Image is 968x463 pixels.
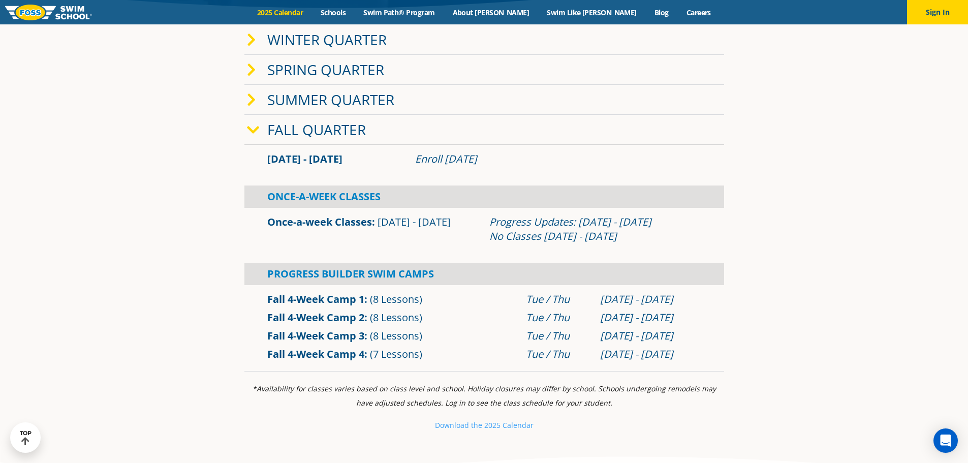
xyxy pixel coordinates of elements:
span: (8 Lessons) [370,311,422,324]
span: (8 Lessons) [370,329,422,343]
a: About [PERSON_NAME] [444,8,538,17]
a: Fall 4-Week Camp 1 [267,292,364,306]
div: [DATE] - [DATE] [600,292,701,306]
a: Blog [645,8,677,17]
small: Download th [435,420,478,430]
i: *Availability for classes varies based on class level and school. Holiday closures may differ by ... [253,384,716,408]
div: TOP [20,430,32,446]
div: [DATE] - [DATE] [600,329,701,343]
div: Tue / Thu [526,311,590,325]
div: Progress Updates: [DATE] - [DATE] No Classes [DATE] - [DATE] [489,215,701,243]
div: Tue / Thu [526,347,590,361]
a: Spring Quarter [267,60,384,79]
img: FOSS Swim School Logo [5,5,92,20]
div: Enroll [DATE] [415,152,701,166]
span: [DATE] - [DATE] [378,215,451,229]
a: Schools [312,8,355,17]
div: Progress Builder Swim Camps [244,263,724,285]
small: e 2025 Calendar [478,420,534,430]
span: (7 Lessons) [370,347,422,361]
a: Fall 4-Week Camp 4 [267,347,364,361]
span: (8 Lessons) [370,292,422,306]
span: [DATE] - [DATE] [267,152,342,166]
div: [DATE] - [DATE] [600,311,701,325]
a: 2025 Calendar [248,8,312,17]
a: Swim Path® Program [355,8,444,17]
a: Winter Quarter [267,30,387,49]
a: Swim Like [PERSON_NAME] [538,8,646,17]
a: Fall 4-Week Camp 3 [267,329,364,343]
a: Fall Quarter [267,120,366,139]
div: Tue / Thu [526,329,590,343]
a: Summer Quarter [267,90,394,109]
div: Open Intercom Messenger [933,428,958,453]
div: Once-A-Week Classes [244,186,724,208]
div: Tue / Thu [526,292,590,306]
a: Careers [677,8,720,17]
a: Fall 4-Week Camp 2 [267,311,364,324]
a: Once-a-week Classes [267,215,372,229]
div: [DATE] - [DATE] [600,347,701,361]
a: Download the 2025 Calendar [435,420,534,430]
